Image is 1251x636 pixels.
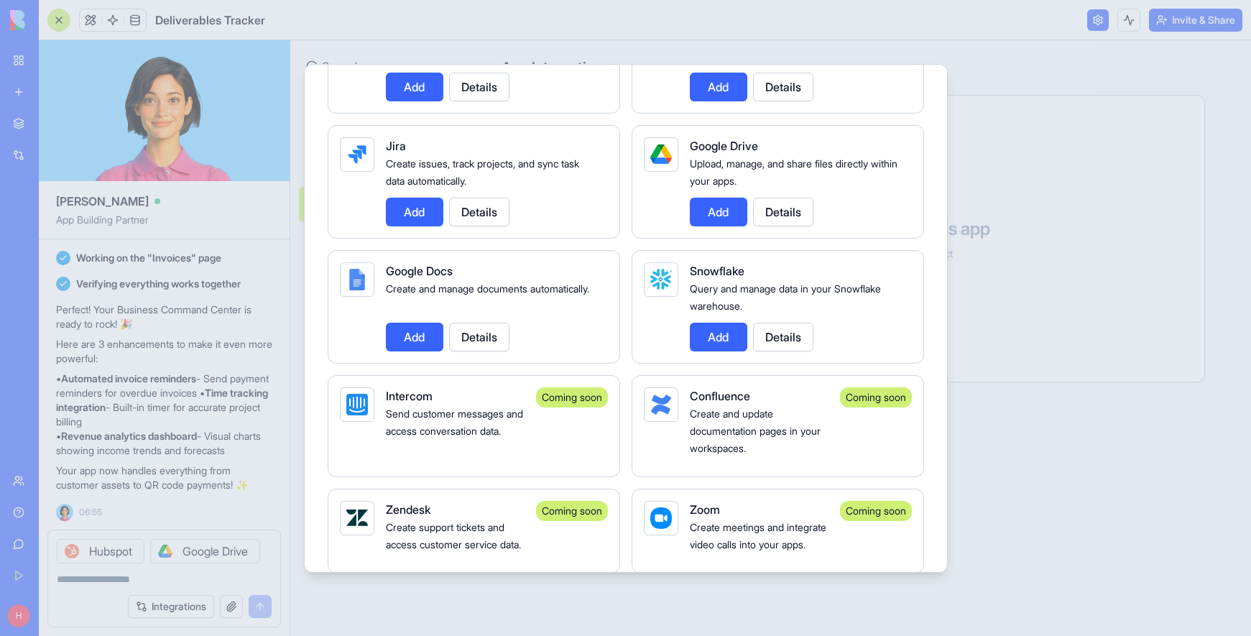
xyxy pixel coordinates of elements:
[690,73,747,101] button: Add
[449,198,509,226] button: Details
[753,323,813,351] button: Details
[690,282,881,312] span: Query and manage data in your Snowflake warehouse.
[386,264,453,278] span: Google Docs
[386,521,521,550] span: Create support tickets and access customer service data.
[386,323,443,351] button: Add
[690,502,720,517] span: Zoom
[690,157,897,187] span: Upload, manage, and share files directly within your apps.
[690,139,758,153] span: Google Drive
[690,198,747,226] button: Add
[840,501,912,521] div: Coming soon
[386,139,406,153] span: Jira
[690,389,750,403] span: Confluence
[449,323,509,351] button: Details
[386,282,589,295] span: Create and manage documents automatically.
[690,264,744,278] span: Snowflake
[536,501,608,521] div: Coming soon
[690,407,821,454] span: Create and update documentation pages in your workspaces.
[386,198,443,226] button: Add
[536,387,608,407] div: Coming soon
[690,323,747,351] button: Add
[386,157,579,187] span: Create issues, track projects, and sync task data automatically.
[386,407,523,437] span: Send customer messages and access conversation data.
[386,502,430,517] span: Zendesk
[690,521,826,550] span: Create meetings and integrate video calls into your apps.
[753,73,813,101] button: Details
[449,73,509,101] button: Details
[840,387,912,407] div: Coming soon
[386,73,443,101] button: Add
[753,198,813,226] button: Details
[386,389,433,403] span: Intercom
